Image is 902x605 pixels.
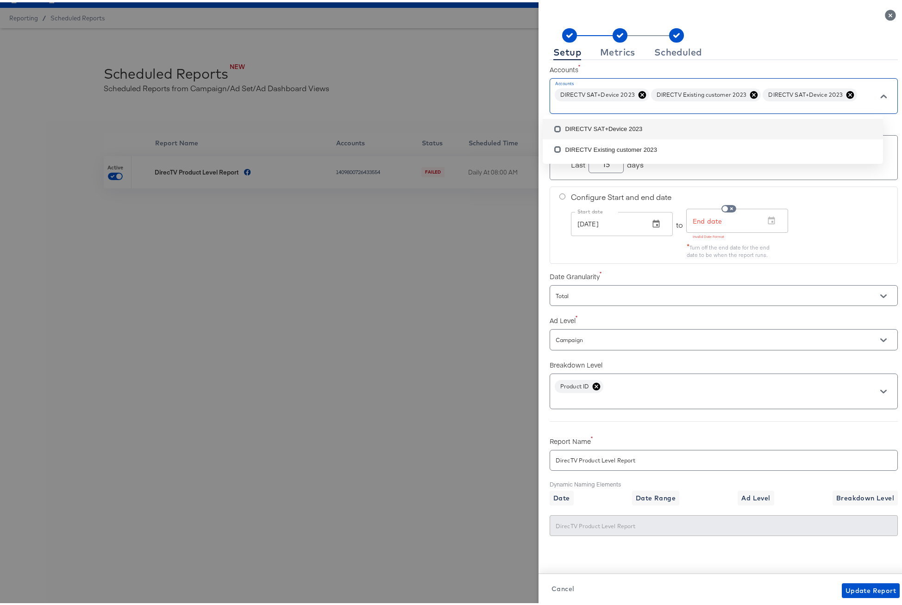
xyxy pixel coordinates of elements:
[550,488,574,503] button: Date
[877,87,890,101] button: Close
[553,46,581,54] div: Setup
[877,331,890,345] button: Open
[555,380,595,387] span: Product ID
[676,217,683,228] span: to
[654,46,702,54] div: Scheduled
[636,490,676,502] span: Date Range
[550,313,898,323] label: Ad Level
[651,86,761,99] div: DIRECTV Existing customer 2023
[553,490,570,502] span: Date
[693,232,782,237] p: Invalid Date Format
[763,89,848,96] span: DIRECTV SAT+Device 2023
[550,478,898,486] label: Dynamic Naming Elements
[741,490,770,502] span: Ad Level
[551,581,574,593] span: Cancel
[846,583,896,594] span: Update Report
[550,358,898,367] label: Breakdown Level
[877,382,890,396] button: Open
[550,269,898,279] label: Date Granularity
[571,189,671,200] span: Configure Start and end date
[833,488,898,503] button: Breakdown Level
[555,86,649,99] div: DIRECTV SAT+Device 2023
[687,239,782,257] div: Turn off the end date for the end date to be when the report runs.
[842,581,900,596] button: Update Report
[632,488,679,503] button: Date Range
[550,184,898,262] div: Configure Start and end dateStart datetoEnd dateInvalid Date Format*Turn off the end date for the...
[877,287,890,301] button: Open
[738,488,774,503] button: Ad Level
[543,137,883,157] li: DIRECTV Existing customer 2023
[543,117,883,137] li: DIRECTV SAT+Device 2023
[763,86,857,99] div: DIRECTV SAT+Device 2023
[651,89,752,96] span: DIRECTV Existing customer 2023
[600,46,635,54] div: Metrics
[836,490,894,502] span: Breakdown Level
[555,378,603,391] div: Product ID
[548,581,578,593] button: Cancel
[555,89,640,96] span: DIRECTV SAT+Device 2023
[550,62,898,72] label: Accounts
[550,434,898,443] label: Report Name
